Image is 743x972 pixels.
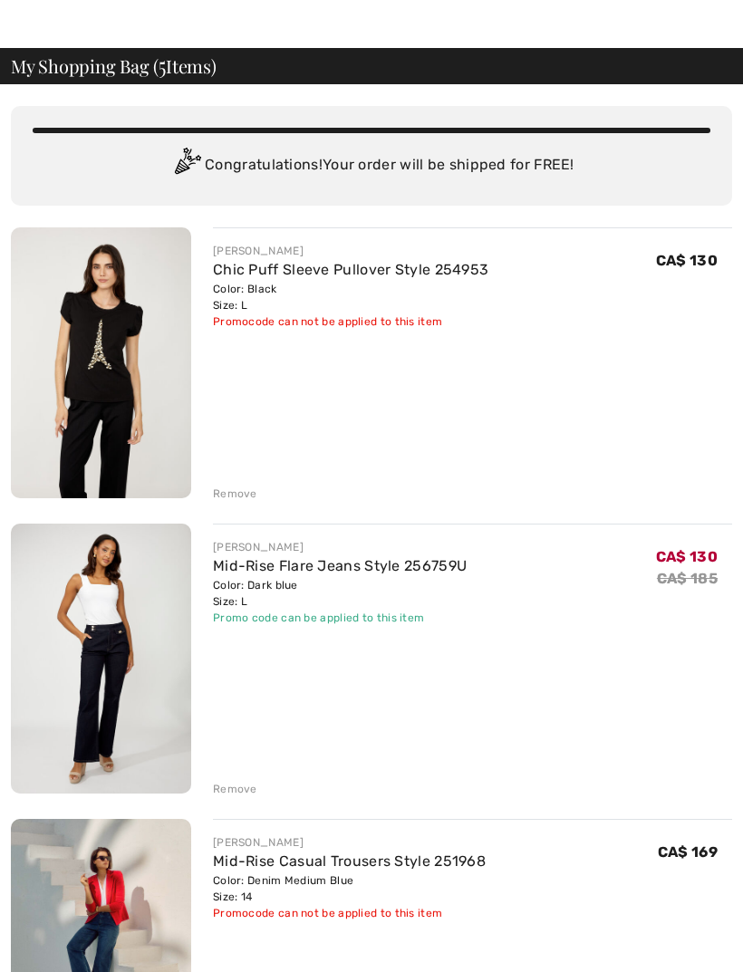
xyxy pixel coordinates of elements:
[213,282,488,314] div: Color: Black Size: L
[213,611,467,627] div: Promo code can be applied to this item
[169,149,205,185] img: Congratulation2.svg
[658,844,718,861] span: CA$ 169
[11,524,191,795] img: Mid-Rise Flare Jeans Style 256759U
[213,244,488,260] div: [PERSON_NAME]
[213,906,486,922] div: Promocode can not be applied to this item
[656,549,718,566] span: CA$ 130
[213,314,488,331] div: Promocode can not be applied to this item
[213,558,467,575] a: Mid-Rise Flare Jeans Style 256759U
[213,835,486,852] div: [PERSON_NAME]
[213,486,257,503] div: Remove
[159,53,166,77] span: 5
[213,853,486,871] a: Mid-Rise Casual Trousers Style 251968
[213,540,467,556] div: [PERSON_NAME]
[213,782,257,798] div: Remove
[213,873,486,906] div: Color: Denim Medium Blue Size: 14
[213,578,467,611] div: Color: Dark blue Size: L
[33,149,710,185] div: Congratulations! Your order will be shipped for FREE!
[213,262,488,279] a: Chic Puff Sleeve Pullover Style 254953
[656,253,718,270] span: CA$ 130
[657,571,718,588] s: CA$ 185
[11,228,191,499] img: Chic Puff Sleeve Pullover Style 254953
[11,58,217,76] span: My Shopping Bag ( Items)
